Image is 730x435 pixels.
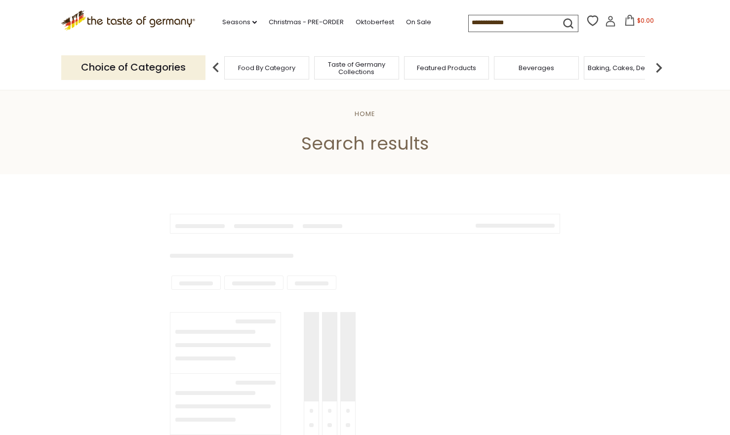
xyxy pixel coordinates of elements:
p: Choice of Categories [61,55,205,79]
a: Taste of Germany Collections [317,61,396,76]
a: Beverages [519,64,554,72]
img: next arrow [649,58,669,78]
a: Home [355,109,375,119]
a: Christmas - PRE-ORDER [269,17,344,28]
a: On Sale [406,17,431,28]
a: Oktoberfest [356,17,394,28]
a: Seasons [222,17,257,28]
img: previous arrow [206,58,226,78]
button: $0.00 [618,15,660,30]
h1: Search results [31,132,699,155]
span: $0.00 [637,16,654,25]
a: Food By Category [238,64,295,72]
a: Featured Products [417,64,476,72]
a: Baking, Cakes, Desserts [588,64,664,72]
